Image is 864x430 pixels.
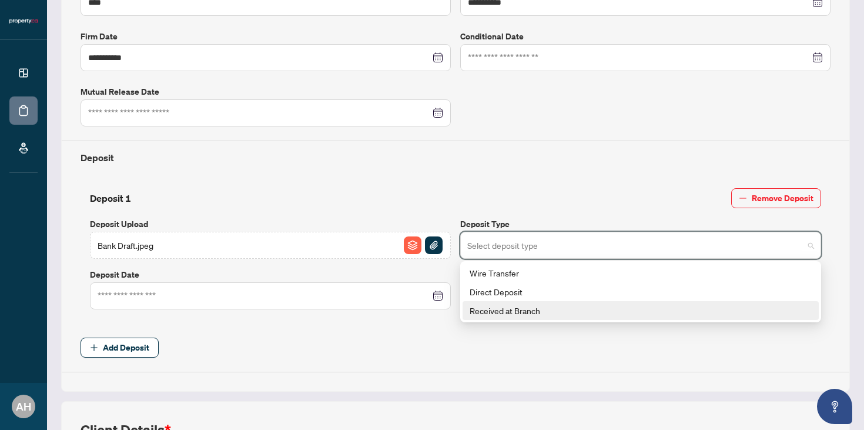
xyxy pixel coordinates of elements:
[752,189,813,208] span: Remove Deposit
[460,218,821,231] label: Deposit Type
[403,236,422,255] button: File Archive
[817,389,852,424] button: Open asap
[90,191,131,205] h4: Deposit 1
[103,338,149,357] span: Add Deposit
[90,218,451,231] label: Deposit Upload
[463,301,819,320] div: Received at Branch
[16,398,31,415] span: AH
[81,85,451,98] label: Mutual Release Date
[470,304,812,317] div: Received at Branch
[463,264,819,282] div: Wire Transfer
[81,151,830,165] h4: Deposit
[739,194,747,202] span: minus
[81,30,451,43] label: Firm Date
[90,268,451,281] label: Deposit Date
[425,236,443,254] img: File Attachement
[463,282,819,301] div: Direct Deposit
[98,239,153,252] span: Bank Draft.jpeg
[460,30,830,43] label: Conditional Date
[81,338,159,358] button: Add Deposit
[424,236,443,255] button: File Attachement
[470,285,812,298] div: Direct Deposit
[9,18,38,25] img: logo
[404,236,421,254] img: File Archive
[90,232,451,259] span: Bank Draft.jpegFile ArchiveFile Attachement
[470,266,812,279] div: Wire Transfer
[90,344,98,352] span: plus
[731,188,821,208] button: Remove Deposit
